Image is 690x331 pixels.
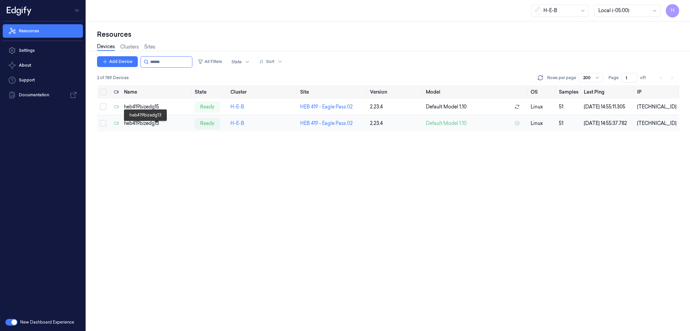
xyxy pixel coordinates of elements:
[100,103,106,110] button: Select row
[423,85,528,99] th: Model
[124,103,189,110] div: heb419bizedg15
[637,103,677,110] div: [TECHNICAL_ID]
[297,85,367,99] th: Site
[634,85,679,99] th: IP
[195,101,220,112] div: ready
[300,104,353,110] a: HEB 419 - Eagle Pass 02
[547,75,576,81] p: Rows per page
[656,73,677,82] nav: pagination
[100,89,106,95] button: Select all
[666,4,679,18] button: H
[3,88,83,102] a: Documentation
[97,30,679,39] div: Resources
[584,120,632,127] div: [DATE] 14:55:37.782
[581,85,634,99] th: Last Ping
[230,120,244,126] a: H-E-B
[370,103,420,110] div: 2.23.4
[97,56,138,67] button: Add Device
[300,120,353,126] a: HEB 419 - Eagle Pass 02
[3,24,83,38] a: Resources
[426,120,467,127] span: Default Model 1.10
[144,43,155,51] a: Sites
[559,120,578,127] div: 51
[228,85,297,99] th: Cluster
[121,85,192,99] th: Name
[120,43,139,51] a: Clusters
[531,120,554,127] p: linux
[367,85,423,99] th: Version
[230,104,244,110] a: H-E-B
[195,118,220,129] div: ready
[584,103,632,110] div: [DATE] 14:55:11.305
[637,120,677,127] div: [TECHNICAL_ID]
[100,120,106,127] button: Select row
[72,5,83,16] button: Toggle Navigation
[370,120,420,127] div: 2.23.4
[124,120,189,127] div: heb419bizedg13
[556,85,581,99] th: Samples
[426,103,467,110] span: Default Model 1.10
[640,75,651,81] span: of 1
[97,43,115,51] a: Devices
[3,59,83,72] button: About
[3,73,83,87] a: Support
[528,85,556,99] th: OS
[3,44,83,57] a: Settings
[97,75,129,81] span: 2 of 789 Devices
[559,103,578,110] div: 51
[195,56,225,67] button: All Filters
[531,103,554,110] p: linux
[192,85,228,99] th: State
[608,75,619,81] span: Page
